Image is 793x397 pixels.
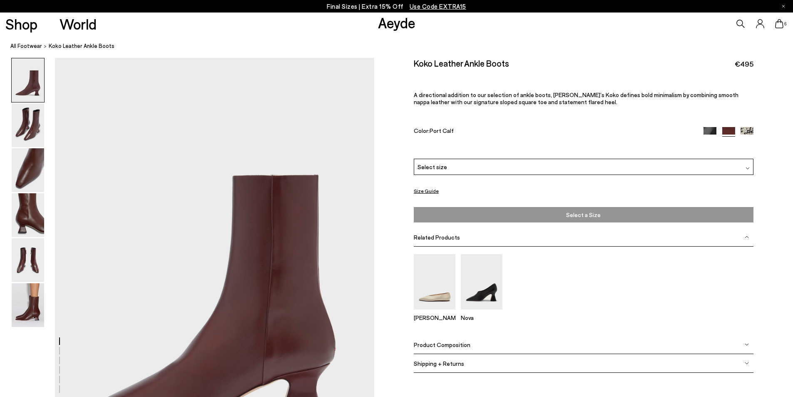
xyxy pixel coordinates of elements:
[414,207,753,222] button: Select a Size
[416,210,751,220] span: Select a Size
[418,162,447,171] span: Select size
[414,186,439,196] button: Size Guide
[746,166,750,170] img: svg%3E
[414,304,455,321] a: Betty Square-Toe Ballet Flats [PERSON_NAME]
[461,304,502,321] a: Nova Regal Pumps Nova
[745,342,749,347] img: svg%3E
[10,35,793,58] nav: breadcrumb
[461,254,502,310] img: Nova Regal Pumps
[775,19,783,28] a: 6
[414,234,460,241] span: Related Products
[735,59,753,69] span: €495
[12,103,44,147] img: Koko Leather Ankle Boots - Image 2
[414,360,464,367] span: Shipping + Returns
[12,148,44,192] img: Koko Leather Ankle Boots - Image 3
[378,14,415,31] a: Aeyde
[12,238,44,282] img: Koko Leather Ankle Boots - Image 5
[60,17,97,31] a: World
[5,17,37,31] a: Shop
[12,58,44,102] img: Koko Leather Ankle Boots - Image 1
[414,314,455,321] p: [PERSON_NAME]
[783,22,788,26] span: 6
[414,91,753,105] p: A directional addition to our selection of ankle boots, [PERSON_NAME]’s Koko defines bold minimal...
[10,42,42,50] a: All Footwear
[430,127,454,134] span: Port Calf
[745,361,749,365] img: svg%3E
[327,1,466,12] p: Final Sizes | Extra 15% Off
[12,193,44,237] img: Koko Leather Ankle Boots - Image 4
[410,2,466,10] span: Navigate to /collections/ss25-final-sizes
[12,283,44,327] img: Koko Leather Ankle Boots - Image 6
[414,127,693,137] div: Color:
[414,254,455,310] img: Betty Square-Toe Ballet Flats
[49,42,114,50] span: Koko Leather Ankle Boots
[414,58,509,68] h2: Koko Leather Ankle Boots
[461,314,502,321] p: Nova
[414,341,470,348] span: Product Composition
[745,235,749,239] img: svg%3E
